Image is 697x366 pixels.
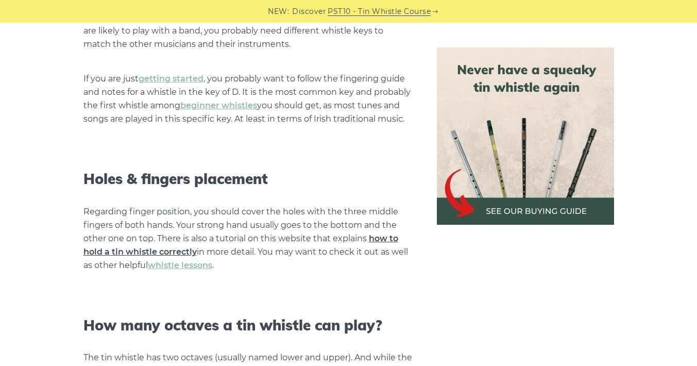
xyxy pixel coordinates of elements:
p: If you are just , you probably want to follow the fingering guide and notes for a whistle in the ... [83,72,412,126]
img: tin whistle buying guide [437,47,614,225]
span: Discover [292,6,326,18]
p: Regarding finger position, you should cover the holes with the three middle fingers of both hands... [83,205,412,272]
h3: Holes & fingers placement [83,170,412,188]
a: getting started [139,74,203,84]
a: PST10 - Tin Whistle Course [328,6,431,18]
h3: How many octaves a tin whistle can play? [83,317,412,334]
a: whistle lessons [148,260,212,270]
a: beginner whistles [180,101,257,110]
a: how to hold a tin whistle correctly [83,234,398,257]
span: NEW: [268,6,289,18]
